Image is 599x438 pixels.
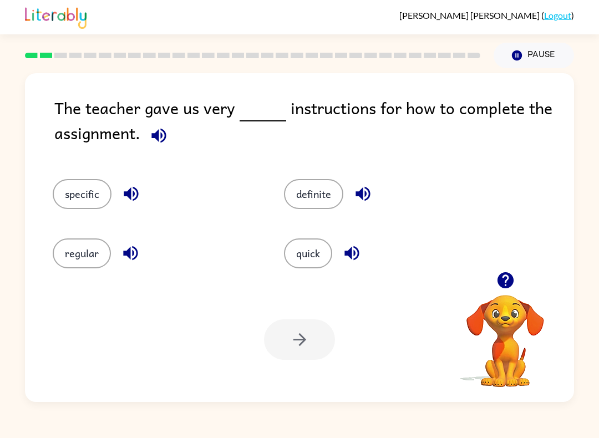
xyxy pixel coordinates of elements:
video: Your browser must support playing .mp4 files to use Literably. Please try using another browser. [450,278,561,389]
div: ( ) [399,10,574,21]
button: regular [53,238,111,268]
a: Logout [544,10,571,21]
span: [PERSON_NAME] [PERSON_NAME] [399,10,541,21]
button: quick [284,238,332,268]
img: Literably [25,4,87,29]
button: specific [53,179,111,209]
button: Pause [494,43,574,68]
button: definite [284,179,343,209]
div: The teacher gave us very instructions for how to complete the assignment. [54,95,574,157]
